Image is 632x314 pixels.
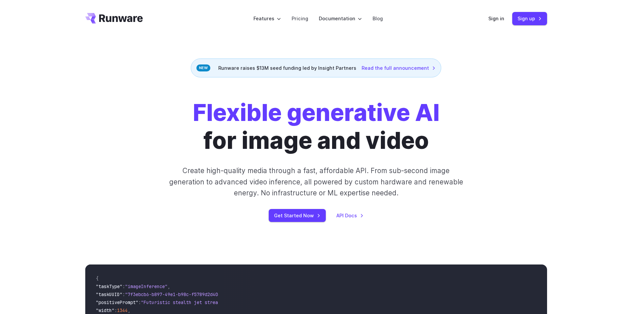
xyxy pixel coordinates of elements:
a: Get Started Now [269,209,326,222]
span: : [122,291,125,297]
span: "positivePrompt" [96,299,138,305]
p: Create high-quality media through a fast, affordable API. From sub-second image generation to adv... [168,165,464,198]
a: Blog [373,15,383,22]
span: : [138,299,141,305]
h1: for image and video [193,99,440,155]
a: Read the full announcement [362,64,436,72]
label: Documentation [319,15,362,22]
span: "Futuristic stealth jet streaking through a neon-lit cityscape with glowing purple exhaust" [141,299,383,305]
span: , [128,307,130,313]
a: Go to / [85,13,143,24]
span: "taskUUID" [96,291,122,297]
span: 1344 [117,307,128,313]
a: API Docs [336,212,364,219]
span: { [96,275,99,281]
span: "taskType" [96,283,122,289]
a: Sign up [512,12,547,25]
label: Features [253,15,281,22]
div: Runware raises $13M seed funding led by Insight Partners [191,58,441,77]
strong: Flexible generative AI [193,98,440,127]
span: "width" [96,307,114,313]
span: : [122,283,125,289]
span: "imageInference" [125,283,168,289]
a: Pricing [292,15,308,22]
a: Sign in [488,15,504,22]
span: "7f3ebcb6-b897-49e1-b98c-f5789d2d40d7" [125,291,226,297]
span: : [114,307,117,313]
span: , [168,283,170,289]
